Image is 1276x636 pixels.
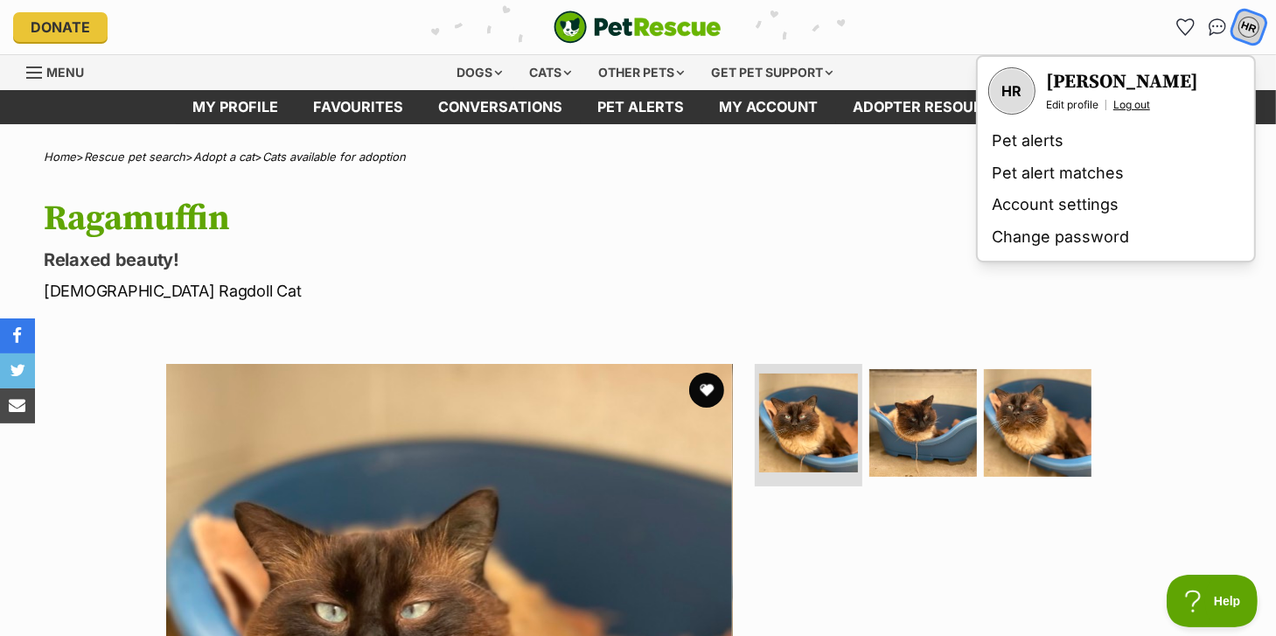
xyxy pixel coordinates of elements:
div: HR [990,69,1034,113]
a: Account settings [985,189,1247,221]
a: Cats available for adoption [262,150,406,164]
a: Change password [985,221,1247,254]
p: [DEMOGRAPHIC_DATA] Ragdoll Cat [44,279,777,303]
ul: Account quick links [1172,13,1263,41]
a: Pet alert matches [985,157,1247,190]
a: Your profile [988,67,1035,115]
a: conversations [422,90,581,124]
a: Log out [1113,98,1150,112]
a: Pet alerts [581,90,702,124]
a: Adopt a cat [193,150,255,164]
button: favourite [689,373,724,408]
a: Menu [26,55,96,87]
a: Adopter resources [836,90,1030,124]
a: Your profile [1046,70,1198,94]
span: Menu [46,65,84,80]
a: My profile [176,90,296,124]
div: Cats [517,55,583,90]
a: Rescue pet search [84,150,185,164]
a: Pet alerts [985,125,1247,157]
img: Photo of Ragamuffin [984,369,1091,477]
a: Home [44,150,76,164]
div: Get pet support [699,55,845,90]
div: Dogs [444,55,514,90]
h3: [PERSON_NAME] [1046,70,1198,94]
a: Edit profile [1046,98,1098,112]
a: PetRescue [554,10,722,44]
a: Conversations [1203,13,1231,41]
a: My account [702,90,836,124]
iframe: Help Scout Beacon - Open [1167,575,1259,627]
a: Favourites [1172,13,1200,41]
img: logo-cat-932fe2b9b8326f06289b0f2fb663e598f794de774fb13d1741a6617ecf9a85b4.svg [554,10,722,44]
h1: Ragamuffin [44,199,777,239]
div: HR [1238,16,1260,38]
div: Other pets [586,55,696,90]
img: Photo of Ragamuffin [759,374,858,472]
img: chat-41dd97257d64d25036548639549fe6c8038ab92f7586957e7f3b1b290dea8141.svg [1209,18,1227,36]
p: Relaxed beauty! [44,248,777,272]
img: Photo of Ragamuffin [869,369,977,477]
a: Favourites [296,90,422,124]
button: My account [1231,10,1266,45]
a: Donate [13,12,108,42]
